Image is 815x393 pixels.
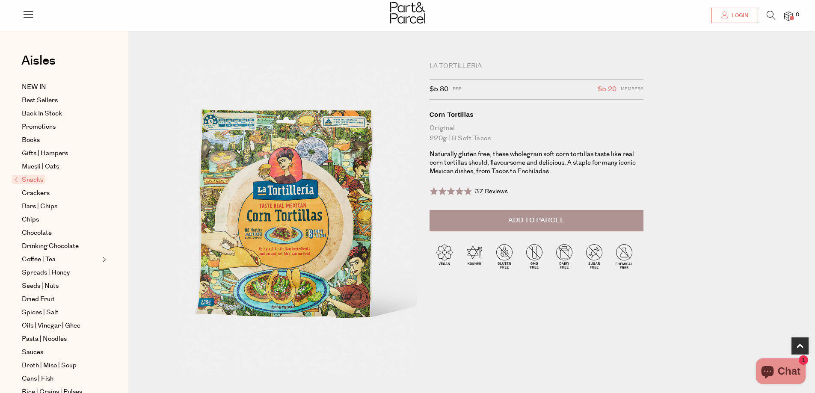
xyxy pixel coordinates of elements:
a: Broth | Miso | Soup [22,360,100,371]
span: 37 Reviews [475,187,508,196]
a: Back In Stock [22,109,100,119]
img: P_P-ICONS-Live_Bec_V11_Gluten_Free.svg [489,241,519,271]
button: Expand/Collapse Coffee | Tea [100,254,106,265]
span: Snacks [12,175,45,184]
img: Corn Tortillas [154,65,417,375]
span: RRP [453,84,462,95]
span: Dried Fruit [22,294,55,304]
a: 0 [784,12,793,21]
span: Add to Parcel [508,216,564,225]
a: Promotions [22,122,100,132]
img: P_P-ICONS-Live_Bec_V11_Vegan.svg [430,241,459,271]
span: Spices | Salt [22,307,59,318]
span: Best Sellers [22,95,58,106]
a: Books [22,135,100,145]
span: Cans | Fish [22,374,53,384]
a: Sauces [22,347,100,358]
a: Bars | Chips [22,201,100,212]
span: Sauces [22,347,43,358]
a: Aisles [21,54,56,76]
img: P_P-ICONS-Live_Bec_V11_GMO_Free.svg [519,241,549,271]
span: Pasta | Noodles [22,334,67,344]
a: Best Sellers [22,95,100,106]
button: Add to Parcel [430,210,643,231]
span: Promotions [22,122,56,132]
span: Spreads | Honey [22,268,70,278]
span: Coffee | Tea [22,254,56,265]
span: NEW IN [22,82,46,92]
a: Login [711,8,758,23]
span: Seeds | Nuts [22,281,59,291]
div: Corn Tortillas [430,110,643,119]
a: Seeds | Nuts [22,281,100,291]
a: Snacks [14,175,100,185]
a: Muesli | Oats [22,162,100,172]
a: Crackers [22,188,100,198]
span: Aisles [21,51,56,70]
span: Crackers [22,188,50,198]
span: Chocolate [22,228,52,238]
a: Chips [22,215,100,225]
span: $5.80 [430,84,448,95]
a: Cans | Fish [22,374,100,384]
a: NEW IN [22,82,100,92]
a: Coffee | Tea [22,254,100,265]
span: 0 [794,11,801,19]
img: Part&Parcel [390,2,425,24]
a: Chocolate [22,228,100,238]
img: P_P-ICONS-Live_Bec_V11_Dairy_Free.svg [549,241,579,271]
p: Naturally gluten free, these wholegrain soft corn tortillas taste like real corn tortillas should... [430,150,643,176]
a: Gifts | Hampers [22,148,100,159]
span: Members [621,84,643,95]
a: Drinking Chocolate [22,241,100,251]
div: La Tortilleria [430,62,643,71]
a: Oils | Vinegar | Ghee [22,321,100,331]
a: Dried Fruit [22,294,100,304]
span: Gifts | Hampers [22,148,68,159]
div: Original 220g | 8 Soft Tacos [430,123,643,144]
span: Chips [22,215,39,225]
span: Login [729,12,748,19]
img: P_P-ICONS-Live_Bec_V11_Kosher.svg [459,241,489,271]
img: P_P-ICONS-Live_Bec_V11_Sugar_Free.svg [579,241,609,271]
inbox-online-store-chat: Shopify online store chat [753,358,808,386]
a: Pasta | Noodles [22,334,100,344]
img: P_P-ICONS-Live_Bec_V11_Chemical_Free.svg [609,241,639,271]
span: Back In Stock [22,109,62,119]
span: Bars | Chips [22,201,57,212]
span: Muesli | Oats [22,162,59,172]
span: Books [22,135,40,145]
span: $5.20 [598,84,616,95]
span: Oils | Vinegar | Ghee [22,321,80,331]
a: Spreads | Honey [22,268,100,278]
a: Spices | Salt [22,307,100,318]
span: Drinking Chocolate [22,241,79,251]
span: Broth | Miso | Soup [22,360,77,371]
